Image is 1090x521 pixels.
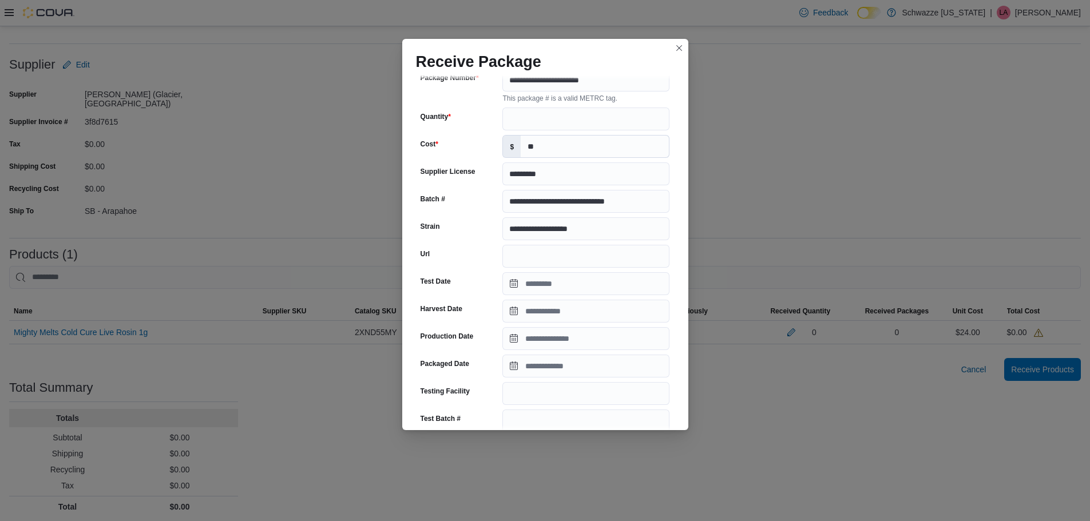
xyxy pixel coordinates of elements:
[421,194,445,204] label: Batch #
[502,272,669,295] input: Press the down key to open a popover containing a calendar.
[421,249,430,258] label: Url
[421,140,438,149] label: Cost
[502,92,669,103] div: This package # is a valid METRC tag.
[502,300,669,323] input: Press the down key to open a popover containing a calendar.
[421,387,470,396] label: Testing Facility
[503,136,521,157] label: $
[502,355,669,377] input: Press the down key to open a popover containing a calendar.
[421,277,451,286] label: Test Date
[421,359,469,368] label: Packaged Date
[421,304,462,313] label: Harvest Date
[421,222,440,231] label: Strain
[421,73,479,82] label: Package Number
[421,112,451,121] label: Quantity
[672,41,686,55] button: Closes this modal window
[416,53,541,71] h1: Receive Package
[421,167,475,176] label: Supplier License
[502,327,669,350] input: Press the down key to open a popover containing a calendar.
[421,332,474,341] label: Production Date
[421,414,461,423] label: Test Batch #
